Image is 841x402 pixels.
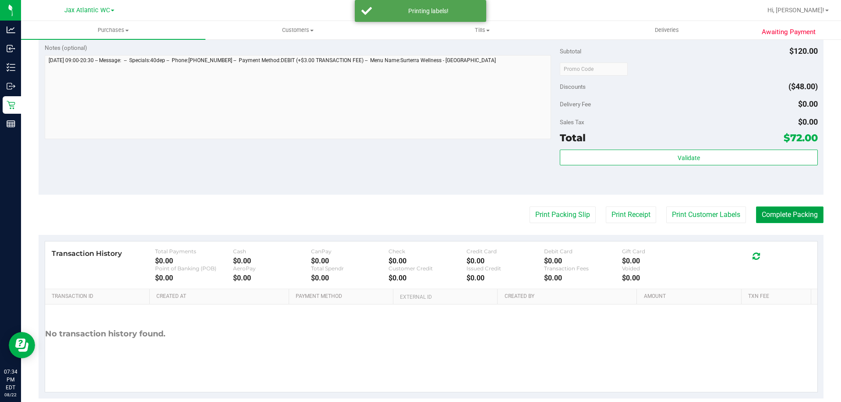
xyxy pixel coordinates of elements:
div: Gift Card [622,248,700,255]
a: Amount [644,293,738,300]
div: $0.00 [622,274,700,282]
button: Print Receipt [606,206,656,223]
span: Customers [206,26,389,34]
inline-svg: Inbound [7,44,15,53]
span: Tills [390,26,574,34]
div: Credit Card [466,248,544,255]
div: Customer Credit [389,265,466,272]
span: $0.00 [798,99,818,108]
div: Total Spendr [311,265,389,272]
a: Deliveries [575,21,759,39]
a: Customers [205,21,390,39]
p: 07:34 PM EDT [4,368,17,392]
inline-svg: Outbound [7,82,15,91]
a: Purchases [21,21,205,39]
inline-svg: Analytics [7,25,15,34]
div: No transaction history found. [45,304,166,364]
div: Issued Credit [466,265,544,272]
p: 08/22 [4,392,17,398]
div: $0.00 [233,257,311,265]
span: $72.00 [784,132,818,144]
span: Jax Atlantic WC [64,7,110,14]
inline-svg: Retail [7,101,15,109]
a: Created At [156,293,285,300]
button: Print Customer Labels [666,206,746,223]
button: Complete Packing [756,206,823,223]
inline-svg: Inventory [7,63,15,72]
span: Deliveries [643,26,691,34]
div: Debit Card [544,248,622,255]
div: $0.00 [233,274,311,282]
div: Cash [233,248,311,255]
div: $0.00 [622,257,700,265]
input: Promo Code [560,63,628,76]
div: CanPay [311,248,389,255]
span: Awaiting Payment [762,27,816,37]
div: $0.00 [155,274,233,282]
div: $0.00 [466,257,544,265]
div: $0.00 [311,257,389,265]
div: AeroPay [233,265,311,272]
span: $120.00 [789,46,818,56]
a: Tills [390,21,574,39]
div: Voided [622,265,700,272]
span: $0.00 [798,117,818,126]
div: $0.00 [311,274,389,282]
iframe: Resource center [9,332,35,358]
span: Delivery Fee [560,101,591,108]
div: $0.00 [389,257,466,265]
span: Total [560,132,586,144]
inline-svg: Reports [7,119,15,128]
span: Validate [678,154,700,161]
div: $0.00 [544,274,622,282]
div: Total Payments [155,248,233,255]
span: ($48.00) [788,82,818,91]
a: Transaction ID [52,293,146,300]
span: Purchases [21,26,205,34]
button: Validate [560,150,817,165]
span: Sales Tax [560,119,584,126]
span: Notes (optional) [45,44,87,51]
a: Payment Method [296,293,390,300]
div: $0.00 [155,257,233,265]
th: External ID [393,289,497,305]
div: $0.00 [544,257,622,265]
div: $0.00 [466,274,544,282]
div: Point of Banking (POB) [155,265,233,272]
div: Transaction Fees [544,265,622,272]
a: Txn Fee [748,293,807,300]
div: $0.00 [389,274,466,282]
span: Discounts [560,79,586,94]
button: Print Packing Slip [530,206,596,223]
div: Printing labels! [377,7,480,15]
span: Hi, [PERSON_NAME]! [767,7,824,14]
div: Check [389,248,466,255]
a: Created By [505,293,633,300]
span: Subtotal [560,48,581,55]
